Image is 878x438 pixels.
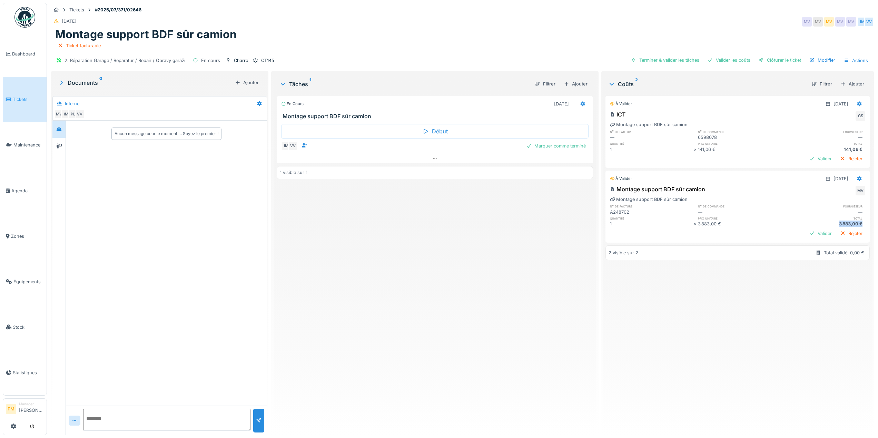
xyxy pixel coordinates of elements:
div: Début [281,124,589,139]
h6: n° de commande [698,204,781,208]
div: IM [857,17,867,27]
div: Terminer & valider les tâches [628,55,702,65]
div: [DATE] [62,18,77,24]
div: Montage support BDF sûr camion [610,196,688,203]
div: [DATE] [554,101,569,107]
a: Statistiques [3,350,47,395]
div: Marquer comme terminé [523,141,589,151]
span: Équipements [13,278,44,285]
div: En cours [281,101,304,107]
div: Documents [58,79,232,87]
div: Ajouter [561,79,590,89]
div: MV [846,17,856,27]
sup: 0 [99,79,102,87]
h6: prix unitaire [698,216,781,221]
div: En cours [201,57,220,64]
a: PM Manager[PERSON_NAME] [6,401,44,418]
div: À valider [610,101,632,107]
strong: #2025/07/371/02646 [92,7,144,13]
div: 1 [610,221,693,227]
div: Coûts [608,80,806,88]
span: Zones [11,233,44,240]
div: PL [68,109,78,119]
h1: Montage support BDF sûr camion [55,28,237,41]
a: Tickets [3,77,47,122]
div: 1 visible sur 1 [280,169,307,176]
div: Ajouter [232,78,262,87]
div: Charroi [234,57,249,64]
h6: fournisseur [782,130,865,134]
div: 3 883,00 € [698,221,781,227]
a: Équipements [3,259,47,304]
div: Manager [19,401,44,407]
a: Stock [3,304,47,350]
h6: quantité [610,141,693,146]
div: — [698,209,781,215]
div: Montage support BDF sûr camion [610,121,688,128]
div: × [694,221,698,227]
div: — [782,209,865,215]
div: 2. Réparation Garage / Reparatur / Repair / Opravy garáží [65,57,185,64]
div: À valider [610,176,632,182]
li: [PERSON_NAME] [19,401,44,416]
a: Agenda [3,168,47,213]
li: PM [6,404,16,414]
div: IM [281,141,291,151]
h3: Montage support BDF sûr camion [283,113,590,120]
div: [DATE] [833,175,848,182]
span: Dashboard [12,51,44,57]
a: Maintenance [3,122,47,168]
div: × [694,146,698,153]
div: MV [824,17,834,27]
div: Tickets [69,7,84,13]
div: VV [288,141,298,151]
div: 3 883,00 € [782,221,865,227]
div: Filtrer [532,79,558,89]
div: MV [54,109,64,119]
div: 1 [610,146,693,153]
div: Valider les coûts [705,55,753,65]
div: Clôturer le ticket [756,55,804,65]
div: 141,06 € [782,146,865,153]
div: [DATE] [833,101,848,107]
div: ICT [610,110,625,119]
div: Interne [65,100,79,107]
div: VV [864,17,874,27]
div: 141,06 € [698,146,781,153]
div: Actions [841,55,871,65]
div: Ajouter [838,79,867,89]
div: Rejeter [837,154,865,163]
img: Badge_color-CXgf-gQk.svg [14,7,35,28]
div: Modifier [807,55,838,65]
span: Stock [13,324,44,330]
h6: n° de commande [698,130,781,134]
div: Valider [807,229,835,238]
div: Montage support BDF sûr camion [610,185,705,193]
h6: total [782,216,865,221]
div: MV [802,17,812,27]
sup: 2 [635,80,638,88]
h6: n° de facture [610,204,693,208]
div: — [782,134,865,141]
div: CT145 [261,57,274,64]
div: Aucun message pour le moment … Soyez le premier ! [115,131,218,137]
span: Maintenance [13,142,44,148]
div: Total validé: 0,00 € [824,249,864,256]
div: Valider [807,154,835,163]
a: Dashboard [3,31,47,77]
div: — [610,134,693,141]
span: Tickets [13,96,44,103]
div: MV [813,17,823,27]
span: Statistiques [13,369,44,376]
h6: n° de facture [610,130,693,134]
h6: quantité [610,216,693,221]
a: Zones [3,213,47,259]
div: Ticket facturable [66,42,101,49]
h6: fournisseur [782,204,865,208]
div: 2 visible sur 2 [609,249,638,256]
div: 6598078 [698,134,781,141]
h6: prix unitaire [698,141,781,146]
div: Rejeter [837,229,865,238]
div: GS [856,111,865,121]
h6: total [782,141,865,146]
